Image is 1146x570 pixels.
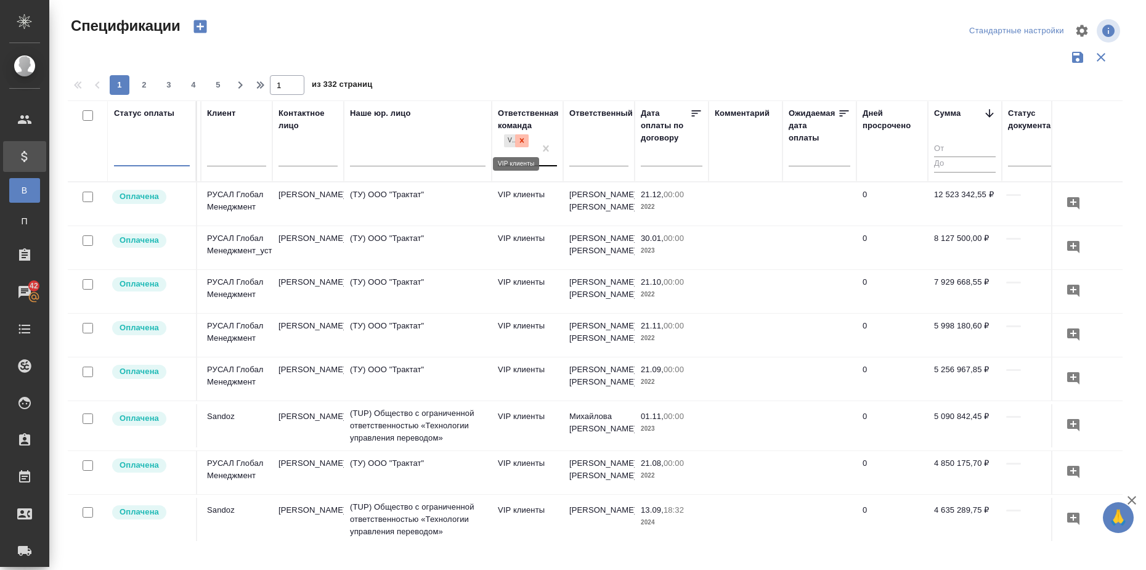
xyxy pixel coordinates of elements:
[789,107,838,144] div: Ожидаемая дата оплаты
[120,278,159,290] p: Оплачена
[856,357,928,401] td: 0
[22,280,46,292] span: 42
[569,107,633,120] div: Ответственный
[344,451,492,494] td: (ТУ) ООО "Трактат"
[934,107,961,120] div: Сумма
[563,314,635,357] td: [PERSON_NAME] [PERSON_NAME]
[3,277,46,307] a: 42
[344,314,492,357] td: (ТУ) ООО "Трактат"
[207,232,266,257] p: РУСАЛ Глобал Менеджмент_уст
[641,376,702,388] p: 2022
[207,410,266,423] p: Sandoz
[207,504,266,516] p: Sandoz
[207,107,235,120] div: Клиент
[563,451,635,494] td: [PERSON_NAME] [PERSON_NAME]
[184,75,203,95] button: 4
[9,209,40,234] a: П
[563,270,635,313] td: [PERSON_NAME] [PERSON_NAME]
[563,226,635,269] td: [PERSON_NAME] [PERSON_NAME]
[159,75,179,95] button: 3
[272,404,344,447] td: [PERSON_NAME]
[207,457,266,482] p: РУСАЛ Глобал Менеджмент
[664,190,684,199] p: 00:00
[641,470,702,482] p: 2022
[641,190,664,199] p: 21.12,
[272,314,344,357] td: [PERSON_NAME]
[344,270,492,313] td: (ТУ) ООО "Трактат"
[278,107,338,132] div: Контактное лицо
[641,505,664,515] p: 13.09,
[120,322,159,334] p: Оплачена
[492,404,563,447] td: VIP клиенты
[664,412,684,421] p: 00:00
[134,79,154,91] span: 2
[15,215,34,227] span: П
[492,357,563,401] td: VIP клиенты
[207,364,266,388] p: РУСАЛ Глобал Менеджмент
[641,277,664,287] p: 21.10,
[272,270,344,313] td: [PERSON_NAME]
[272,182,344,226] td: [PERSON_NAME]
[1008,107,1088,132] div: Cтатус документации
[1103,502,1134,533] button: 🙏
[563,182,635,226] td: [PERSON_NAME] [PERSON_NAME]
[641,458,664,468] p: 21.08,
[120,412,159,425] p: Оплачена
[207,320,266,344] p: РУСАЛ Глобал Менеджмент
[208,75,228,95] button: 5
[498,107,559,132] div: Ответственная команда
[1089,46,1113,69] button: Сбросить фильтры
[856,498,928,541] td: 0
[664,505,684,515] p: 18:32
[120,190,159,203] p: Оплачена
[1066,46,1089,69] button: Сохранить фильтры
[664,234,684,243] p: 00:00
[344,401,492,450] td: (TUP) Общество с ограниченной ответственностью «Технологии управления переводом»
[641,332,702,344] p: 2022
[492,270,563,313] td: VIP клиенты
[664,458,684,468] p: 00:00
[492,314,563,357] td: VIP клиенты
[856,182,928,226] td: 0
[207,276,266,301] p: РУСАЛ Глобал Менеджмент
[9,178,40,203] a: В
[641,234,664,243] p: 30.01,
[272,226,344,269] td: [PERSON_NAME]
[928,270,1002,313] td: 7 929 668,55 ₽
[664,277,684,287] p: 00:00
[641,412,664,421] p: 01.11,
[114,107,174,120] div: Статус оплаты
[856,314,928,357] td: 0
[344,182,492,226] td: (ТУ) ООО "Трактат"
[641,321,664,330] p: 21.11,
[928,498,1002,541] td: 4 635 289,75 ₽
[120,365,159,378] p: Оплачена
[856,451,928,494] td: 0
[641,107,690,144] div: Дата оплаты по договору
[856,226,928,269] td: 0
[928,451,1002,494] td: 4 850 175,70 ₽
[715,107,770,120] div: Комментарий
[272,451,344,494] td: [PERSON_NAME]
[207,189,266,213] p: РУСАЛ Глобал Менеджмент
[664,365,684,374] p: 00:00
[563,357,635,401] td: [PERSON_NAME] [PERSON_NAME]
[1097,19,1123,43] span: Посмотреть информацию
[492,182,563,226] td: VIP клиенты
[563,498,635,541] td: [PERSON_NAME]
[856,404,928,447] td: 0
[928,314,1002,357] td: 5 998 180,60 ₽
[664,321,684,330] p: 00:00
[15,184,34,197] span: В
[492,226,563,269] td: VIP клиенты
[641,201,702,213] p: 2022
[350,107,411,120] div: Наше юр. лицо
[120,506,159,518] p: Оплачена
[863,107,922,132] div: Дней просрочено
[312,77,372,95] span: из 332 страниц
[928,182,1002,226] td: 12 523 342,55 ₽
[856,270,928,313] td: 0
[272,498,344,541] td: [PERSON_NAME]
[504,134,515,147] div: VIP клиенты
[934,142,996,157] input: От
